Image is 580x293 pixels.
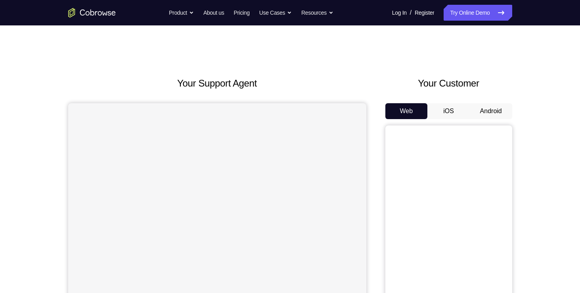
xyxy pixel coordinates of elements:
button: Product [169,5,194,21]
button: Use Cases [259,5,292,21]
h2: Your Support Agent [68,76,366,91]
a: Go to the home page [68,8,116,17]
a: Pricing [234,5,249,21]
h2: Your Customer [385,76,512,91]
button: Android [470,103,512,119]
button: Resources [301,5,333,21]
a: Log In [392,5,407,21]
a: Try Online Demo [444,5,512,21]
span: / [410,8,412,17]
a: Register [415,5,434,21]
button: Web [385,103,428,119]
a: About us [203,5,224,21]
button: iOS [427,103,470,119]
